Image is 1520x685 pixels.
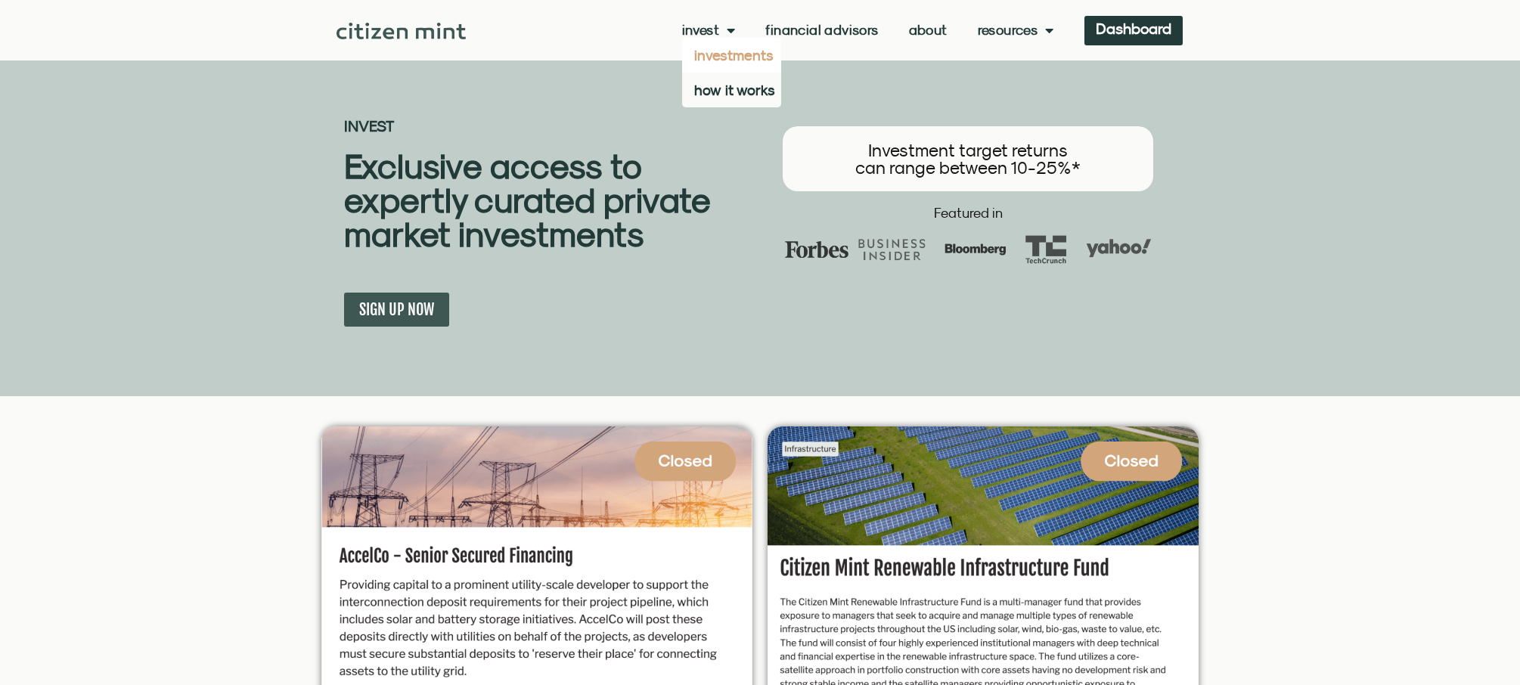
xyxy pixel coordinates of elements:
[909,23,948,38] a: About
[1084,16,1183,45] a: Dashboard
[682,23,736,38] a: Invest
[344,119,760,134] h2: INVEST
[978,23,1054,38] a: Resources
[682,38,781,73] a: investments
[682,23,1054,38] nav: Menu
[344,146,710,254] b: Exclusive access to expertly curated private market investments
[682,73,781,107] a: how it works
[337,23,466,39] img: Citizen Mint
[682,38,781,107] ul: Invest
[798,141,1138,176] h3: Investment target returns can range between 10-25%*
[768,206,1168,220] h2: Featured in
[344,293,449,327] a: SIGN UP NOW
[765,23,878,38] a: Financial Advisors
[359,300,434,319] span: SIGN UP NOW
